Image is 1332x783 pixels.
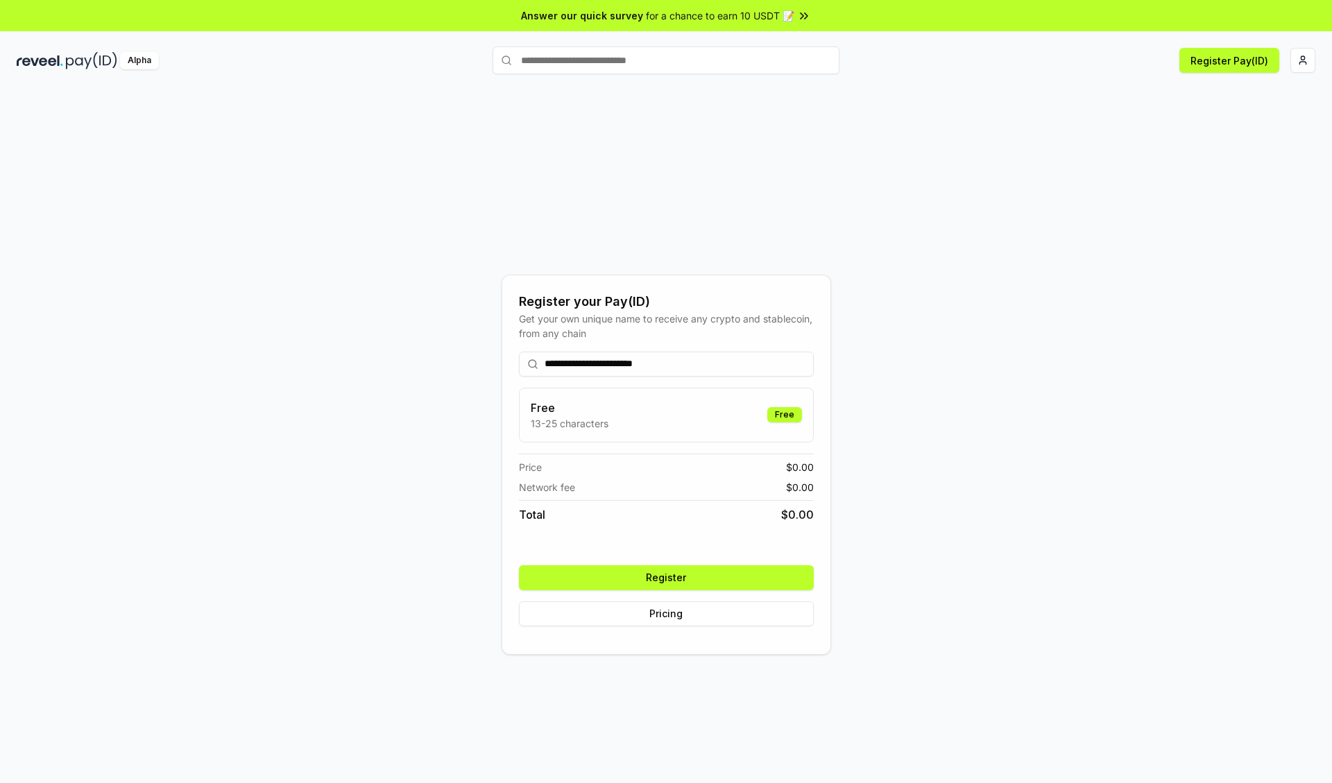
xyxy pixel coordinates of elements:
[519,601,814,626] button: Pricing
[120,52,159,69] div: Alpha
[519,480,575,494] span: Network fee
[519,311,814,341] div: Get your own unique name to receive any crypto and stablecoin, from any chain
[767,407,802,422] div: Free
[1179,48,1279,73] button: Register Pay(ID)
[519,565,814,590] button: Register
[786,460,814,474] span: $ 0.00
[519,460,542,474] span: Price
[781,506,814,523] span: $ 0.00
[646,8,794,23] span: for a chance to earn 10 USDT 📝
[531,399,608,416] h3: Free
[66,52,117,69] img: pay_id
[17,52,63,69] img: reveel_dark
[519,506,545,523] span: Total
[531,416,608,431] p: 13-25 characters
[521,8,643,23] span: Answer our quick survey
[786,480,814,494] span: $ 0.00
[519,292,814,311] div: Register your Pay(ID)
